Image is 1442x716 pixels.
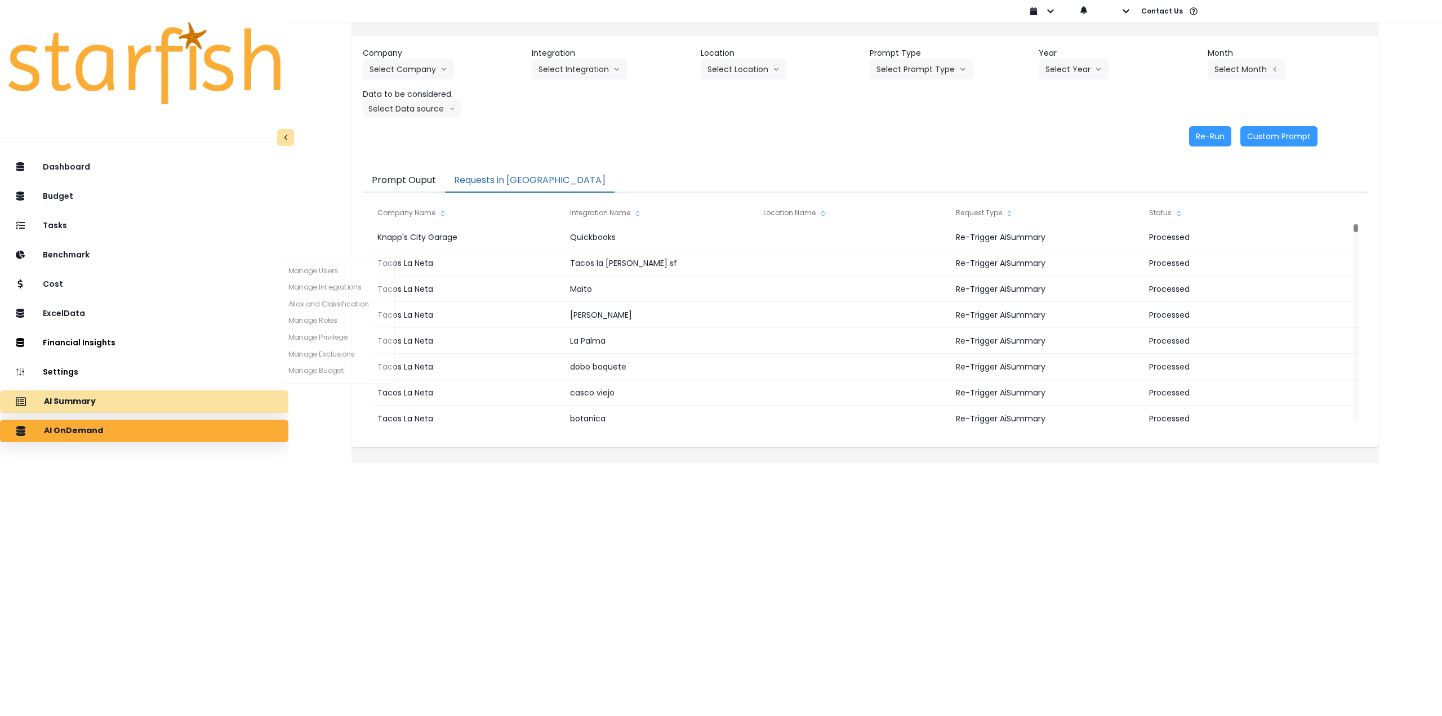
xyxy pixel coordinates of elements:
div: Processed [1143,276,1336,302]
header: Location [701,47,861,59]
header: Year [1039,47,1199,59]
button: Select Yeararrow down line [1039,59,1109,79]
button: Manage Roles [282,312,394,329]
svg: sort [1005,209,1014,218]
button: Select Integrationarrow down line [532,59,627,79]
div: Tacos La Neta [372,354,564,380]
div: Maito [564,276,756,302]
button: Manage Privilege [282,329,394,346]
div: Re-Trigger AiSummary [950,328,1142,354]
header: Prompt Type [870,47,1030,59]
div: Re-Trigger AiSummary [950,380,1142,406]
div: Status [1143,202,1336,224]
svg: sort [818,209,827,218]
button: Manage Exclusions [282,345,394,362]
button: Select Companyarrow down line [363,59,454,79]
svg: arrow down line [449,103,455,114]
div: botanica [564,406,756,432]
div: Tacos La Neta [372,328,564,354]
svg: arrow down line [959,64,966,75]
div: Knapp's City Garage [372,224,564,250]
div: Processed [1143,406,1336,432]
div: Re-Trigger AiSummary [950,406,1142,432]
button: Select Data sourcearrow down line [363,100,461,117]
button: Manage Integrations [282,279,394,296]
svg: arrow down line [773,64,780,75]
div: Processed [1143,380,1336,406]
p: Benchmark [43,250,90,260]
div: Tacos la [PERSON_NAME] sf [564,250,756,276]
p: AI Summary [44,397,96,407]
p: Dashboard [43,162,90,172]
div: Location Name [758,202,950,224]
p: AI OnDemand [44,426,103,436]
div: Re-Trigger AiSummary [950,276,1142,302]
button: Re-Run [1189,126,1231,146]
div: Processed [1143,328,1336,354]
header: Month [1208,47,1368,59]
div: dobo boquete [564,354,756,380]
div: Company Name [372,202,564,224]
header: Data to be considered. [363,88,523,100]
button: Select Locationarrow down line [701,59,786,79]
p: Tasks [43,221,67,230]
button: Manage Users [282,262,394,279]
svg: arrow left line [1271,64,1278,75]
div: [PERSON_NAME] [564,302,756,328]
div: Processed [1143,302,1336,328]
div: Processed [1143,250,1336,276]
div: La Palma [564,328,756,354]
div: Tacos La Neta [372,406,564,432]
div: Re-Trigger AiSummary [950,250,1142,276]
button: Alias and Classification [282,295,394,312]
svg: sort [438,209,447,218]
header: Integration [532,47,692,59]
div: Re-Trigger AiSummary [950,354,1142,380]
div: Request Type [950,202,1142,224]
button: Prompt Ouput [363,169,445,193]
div: Processed [1143,354,1336,380]
svg: arrow down line [440,64,447,75]
svg: arrow down line [613,64,620,75]
div: Tacos La Neta [372,250,564,276]
div: Tacos La Neta [372,276,564,302]
svg: arrow down line [1095,64,1102,75]
div: Tacos La Neta [372,380,564,406]
div: Tacos La Neta [372,302,564,328]
div: Re-Trigger AiSummary [950,302,1142,328]
p: ExcelData [43,309,85,318]
button: Manage Budget [282,362,394,379]
p: Budget [43,192,73,201]
div: casco viejo [564,380,756,406]
button: Select Prompt Typearrow down line [870,59,973,79]
button: Requests in [GEOGRAPHIC_DATA] [445,169,615,193]
svg: sort [633,209,642,218]
div: Integration Name [564,202,756,224]
p: Cost [43,279,63,289]
div: Processed [1143,224,1336,250]
div: Quickbooks [564,224,756,250]
button: Select Montharrow left line [1208,59,1285,79]
svg: sort [1174,209,1183,218]
div: Re-Trigger AiSummary [950,224,1142,250]
header: Company [363,47,523,59]
button: Custom Prompt [1240,126,1318,146]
